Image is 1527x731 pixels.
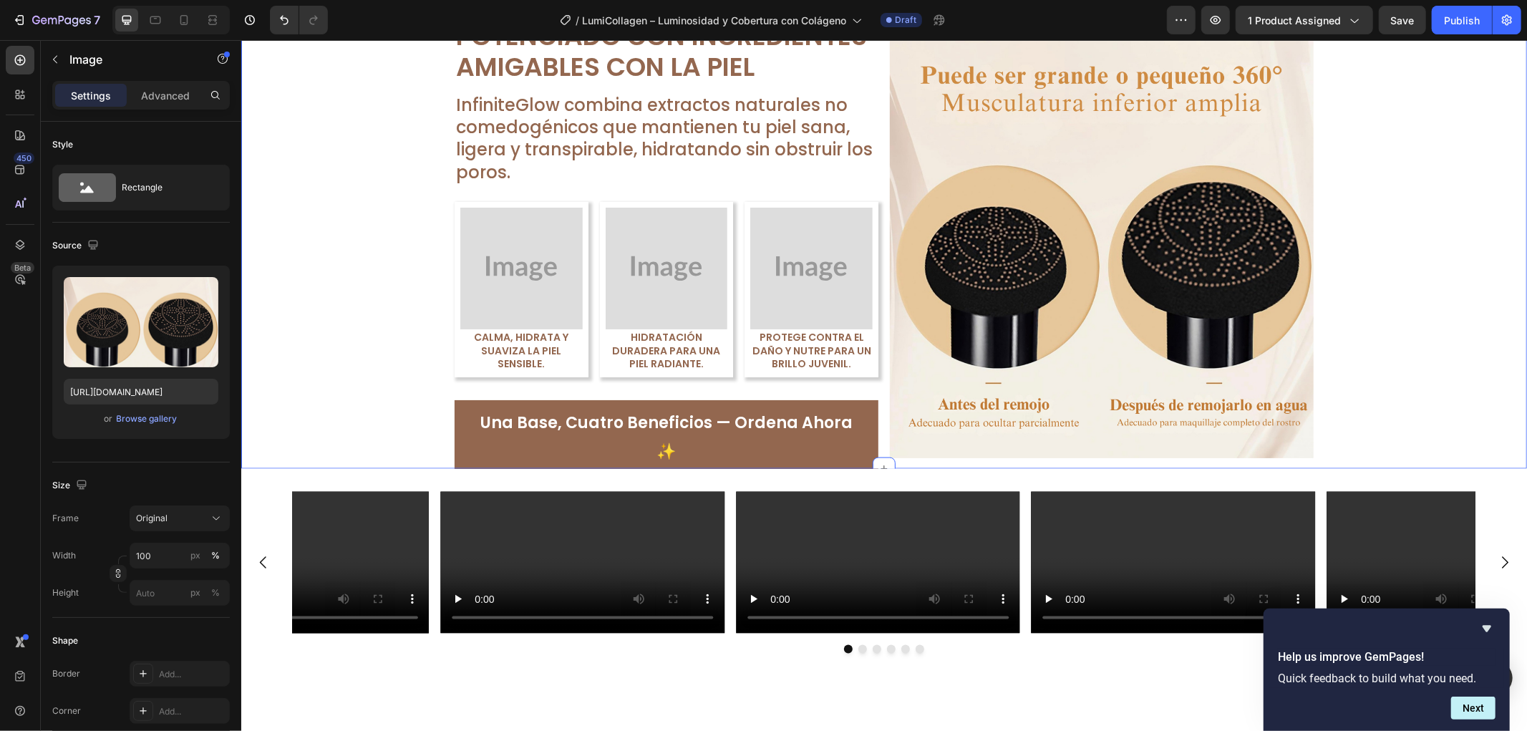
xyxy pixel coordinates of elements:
[660,605,669,614] button: Dot
[1444,13,1480,28] div: Publish
[159,668,226,681] div: Add...
[576,13,579,28] span: /
[509,168,631,290] img: 477x477
[6,6,107,34] button: 7
[199,452,483,594] video: Video
[117,412,178,425] div: Browse gallery
[187,547,204,564] button: %
[1086,452,1370,594] video: Video
[582,13,846,28] span: LumiCollagen – Luminosidad y Cobertura con Colágeno
[159,705,226,718] div: Add...
[1236,6,1373,34] button: 1 product assigned
[213,360,637,434] a: Una Base, Cuatro Beneficios — Ordena Ahora ✨
[1379,6,1426,34] button: Save
[141,88,190,103] p: Advanced
[1278,672,1496,685] p: Quick feedback to build what you need.
[190,549,200,562] div: px
[495,452,779,594] video: Video
[220,291,340,330] p: Calma, hidrata y suaviza la piel sensible.
[1432,6,1492,34] button: Publish
[122,171,209,204] div: Rectangle
[105,410,113,427] span: or
[52,512,79,525] label: Frame
[270,6,328,34] div: Undo/Redo
[207,547,224,564] button: px
[215,54,636,143] p: InfiniteGlow combina extractos naturales no comedogénicos que mantienen tu piel sana, ligera y tr...
[1248,13,1341,28] span: 1 product assigned
[241,40,1527,731] iframe: Design area
[52,549,76,562] label: Width
[364,168,487,290] img: 448x448
[69,51,191,68] p: Image
[207,584,224,601] button: px
[94,11,100,29] p: 7
[130,543,230,568] input: px%
[116,412,178,426] button: Browse gallery
[1478,620,1496,637] button: Hide survey
[187,584,204,601] button: %
[71,88,111,103] p: Settings
[790,452,1075,594] video: Video
[1244,503,1284,543] button: Carousel Next Arrow
[52,586,79,599] label: Height
[646,605,654,614] button: Dot
[603,605,611,614] button: Dot
[510,291,630,330] p: Protege contra el daño y nutre para un brillo juvenil.
[1451,697,1496,720] button: Next question
[64,379,218,405] input: https://example.com/image.jpg
[130,505,230,531] button: Original
[52,634,78,647] div: Shape
[136,512,168,525] span: Original
[52,667,80,680] div: Border
[130,580,230,606] input: px%
[52,476,90,495] div: Size
[366,291,485,330] p: Hidratación duradera para una piel radiante.
[211,549,220,562] div: %
[11,262,34,273] div: Beta
[64,277,218,367] img: preview-image
[52,236,102,256] div: Source
[219,168,341,290] img: 1024x1024
[190,586,200,599] div: px
[14,153,34,164] div: 450
[631,605,640,614] button: Dot
[215,11,636,42] p: Amigables con la Piel
[617,605,626,614] button: Dot
[211,586,220,599] div: %
[1278,649,1496,666] h2: Help us improve GemPages!
[1278,620,1496,720] div: Help us improve GemPages!
[895,14,916,26] span: Draft
[1391,14,1415,26] span: Save
[674,605,683,614] button: Dot
[231,369,620,425] p: Una Base, Cuatro Beneficios — Ordena Ahora ✨
[52,138,73,151] div: Style
[2,503,42,543] button: Carousel Back Arrow
[52,705,81,717] div: Corner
